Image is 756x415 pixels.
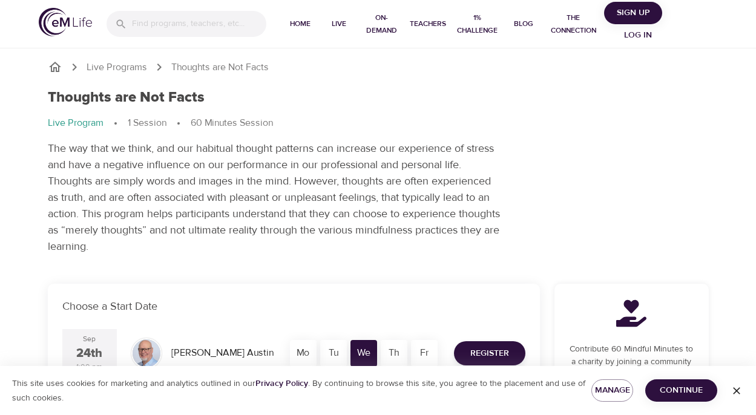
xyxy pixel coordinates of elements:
[320,340,347,367] div: Tu
[255,378,308,389] a: Privacy Policy
[454,341,525,365] button: Register
[87,60,147,74] a: Live Programs
[609,5,657,21] span: Sign Up
[601,383,623,398] span: Manage
[591,379,633,402] button: Manage
[350,340,377,367] div: We
[48,116,709,131] nav: breadcrumb
[128,116,166,130] p: 1 Session
[83,334,96,344] div: Sep
[39,8,92,36] img: logo
[48,116,104,130] p: Live Program
[569,343,694,381] p: Contribute 60 Mindful Minutes to a charity by joining a community and completing this program.
[410,18,446,30] span: Teachers
[363,11,400,37] span: On-Demand
[645,379,717,402] button: Continue
[132,11,266,37] input: Find programs, teachers, etc...
[286,18,315,30] span: Home
[614,28,662,43] span: Log in
[655,383,708,398] span: Continue
[48,60,709,74] nav: breadcrumb
[171,60,269,74] p: Thoughts are Not Facts
[290,340,317,367] div: Mo
[381,340,407,367] div: Th
[456,11,499,37] span: 1% Challenge
[509,18,538,30] span: Blog
[604,2,662,24] button: Sign Up
[609,24,667,47] button: Log in
[548,11,600,37] span: The Connection
[48,89,205,106] h1: Thoughts are Not Facts
[324,18,353,30] span: Live
[191,116,273,130] p: 60 Minutes Session
[470,346,509,361] span: Register
[166,341,278,365] div: [PERSON_NAME] Austin
[76,362,102,372] div: 1:00 pm
[62,298,525,315] p: Choose a Start Date
[411,340,438,367] div: Fr
[76,345,102,362] div: 24th
[48,140,502,255] p: The way that we think, and our habitual thought patterns can increase our experience of stress an...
